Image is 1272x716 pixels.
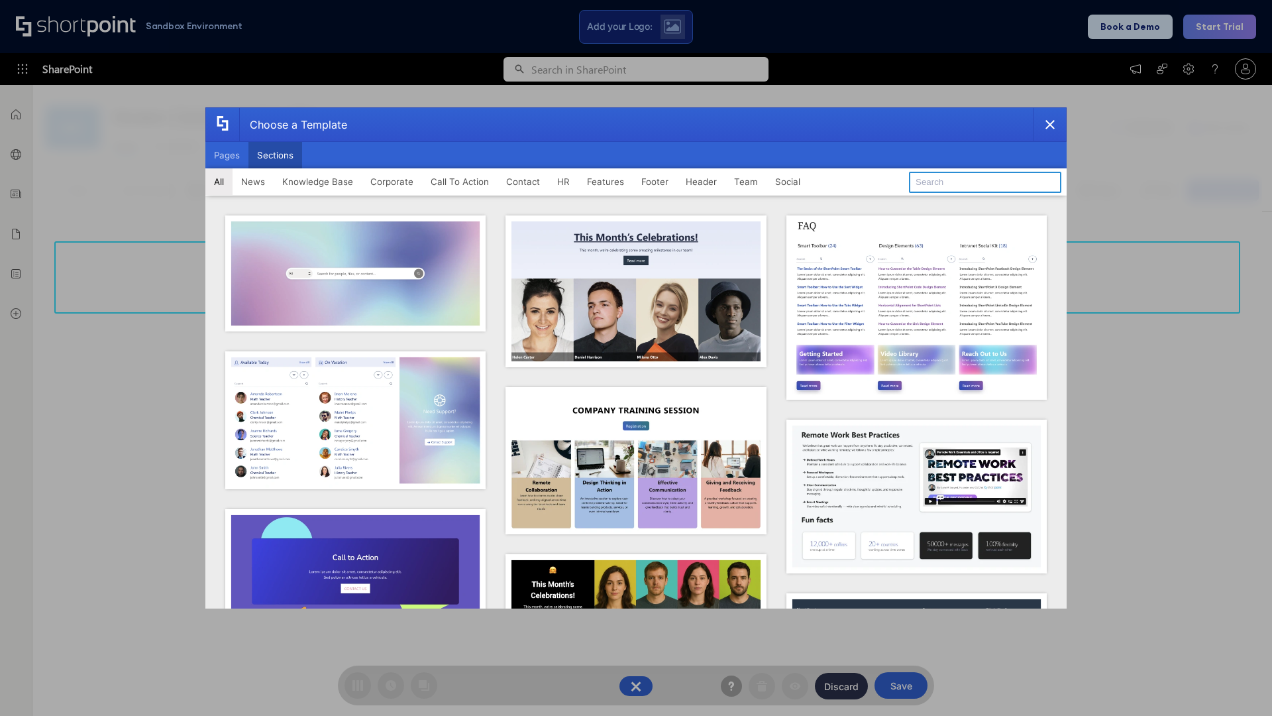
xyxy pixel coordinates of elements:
[767,168,809,195] button: Social
[633,168,677,195] button: Footer
[725,168,767,195] button: Team
[422,168,498,195] button: Call To Action
[578,168,633,195] button: Features
[239,108,347,141] div: Choose a Template
[205,107,1067,609] div: template selector
[248,142,302,168] button: Sections
[205,142,248,168] button: Pages
[677,168,725,195] button: Header
[233,168,274,195] button: News
[909,172,1061,193] input: Search
[1206,652,1272,716] iframe: Chat Widget
[274,168,362,195] button: Knowledge Base
[498,168,549,195] button: Contact
[362,168,422,195] button: Corporate
[205,168,233,195] button: All
[549,168,578,195] button: HR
